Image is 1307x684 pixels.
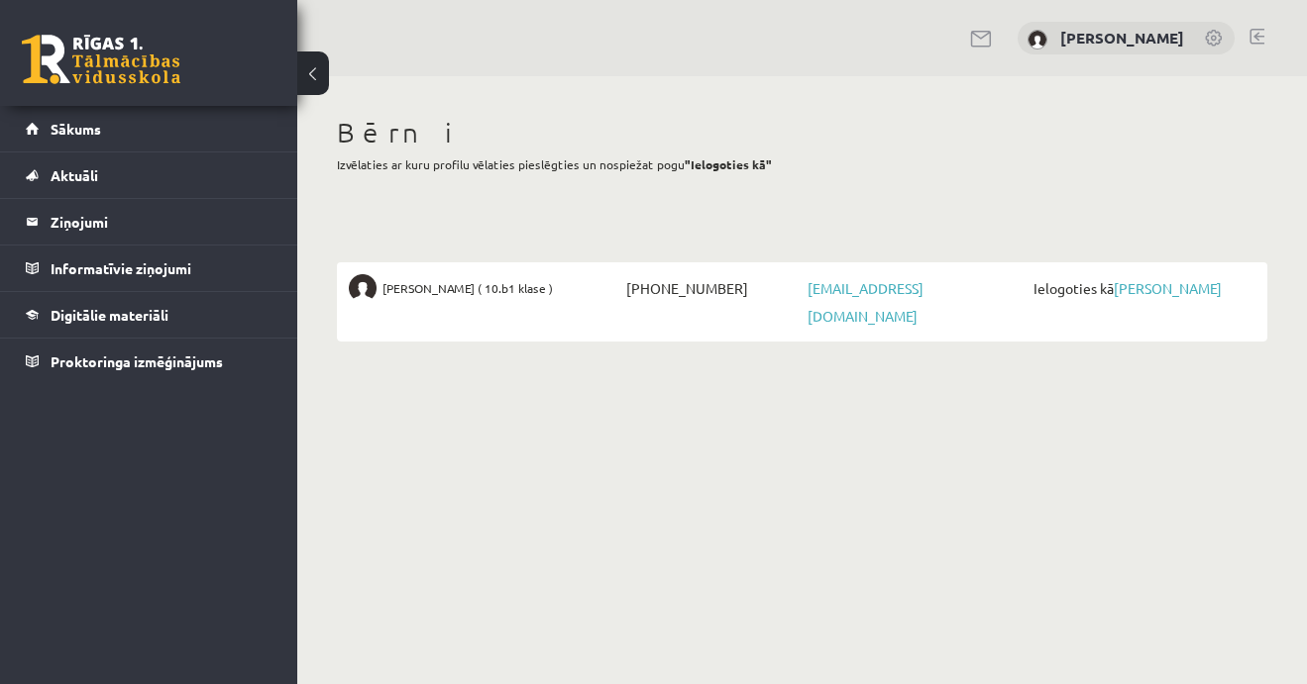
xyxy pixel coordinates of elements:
[337,116,1267,149] h1: Bērni
[26,152,272,198] a: Aktuāli
[26,245,272,291] a: Informatīvie ziņojumi
[26,292,272,338] a: Digitālie materiāli
[51,245,272,291] legend: Informatīvie ziņojumi
[349,274,377,302] img: Ģertrūde Kairiša
[1114,279,1222,297] a: [PERSON_NAME]
[51,306,168,324] span: Digitālie materiāli
[621,274,803,302] span: [PHONE_NUMBER]
[1029,274,1255,302] span: Ielogoties kā
[51,199,272,244] legend: Ziņojumi
[808,279,924,325] a: [EMAIL_ADDRESS][DOMAIN_NAME]
[1060,28,1184,48] a: [PERSON_NAME]
[685,156,772,172] b: "Ielogoties kā"
[51,352,223,370] span: Proktoringa izmēģinājums
[22,35,180,84] a: Rīgas 1. Tālmācības vidusskola
[337,155,1267,173] p: Izvēlaties ar kuru profilu vēlaties pieslēgties un nospiežat pogu
[51,120,101,138] span: Sākums
[26,339,272,384] a: Proktoringa izmēģinājums
[51,166,98,184] span: Aktuāli
[26,199,272,244] a: Ziņojumi
[26,106,272,151] a: Sākums
[1028,30,1047,49] img: Ieva Jurjāne
[382,274,553,302] span: [PERSON_NAME] ( 10.b1 klase )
